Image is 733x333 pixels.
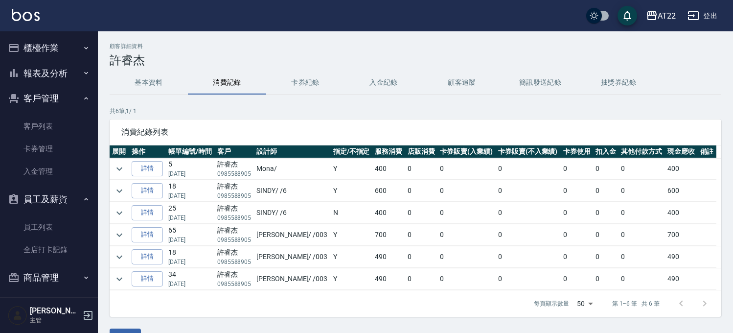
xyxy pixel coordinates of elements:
[168,169,212,178] p: [DATE]
[112,184,127,198] button: expand row
[166,202,215,224] td: 25
[593,268,618,290] td: 0
[112,162,127,176] button: expand row
[593,145,618,158] th: 扣入金
[665,268,697,290] td: 490
[593,202,618,224] td: 0
[217,236,252,244] p: 0985588905
[573,290,596,317] div: 50
[372,224,405,246] td: 700
[254,145,331,158] th: 設計師
[331,202,373,224] td: N
[618,145,665,158] th: 其他付款方式
[215,180,254,202] td: 許睿杰
[372,202,405,224] td: 400
[129,145,166,158] th: 操作
[166,246,215,268] td: 18
[684,7,721,25] button: 登出
[658,10,676,22] div: AT22
[4,290,94,316] button: 資料設定
[437,202,496,224] td: 0
[4,160,94,183] a: 入金管理
[168,280,212,288] p: [DATE]
[665,246,697,268] td: 490
[618,268,665,290] td: 0
[618,6,637,25] button: save
[166,145,215,158] th: 帳單編號/時間
[4,138,94,160] a: 卡券管理
[618,180,665,202] td: 0
[496,224,561,246] td: 0
[110,53,721,67] h3: 許睿杰
[168,236,212,244] p: [DATE]
[612,299,660,308] p: 第 1–6 筆 共 6 筆
[496,202,561,224] td: 0
[166,268,215,290] td: 34
[132,161,163,176] a: 詳情
[496,158,561,180] td: 0
[698,145,716,158] th: 備註
[168,214,212,222] p: [DATE]
[168,258,212,266] p: [DATE]
[331,158,373,180] td: Y
[561,145,593,158] th: 卡券使用
[665,145,697,158] th: 現金應收
[217,214,252,222] p: 0985588905
[110,71,188,95] button: 基本資料
[618,158,665,180] td: 0
[405,224,437,246] td: 0
[579,71,658,95] button: 抽獎券紀錄
[665,180,697,202] td: 600
[437,158,496,180] td: 0
[4,35,94,61] button: 櫃檯作業
[405,246,437,268] td: 0
[217,191,252,200] p: 0985588905
[188,71,266,95] button: 消費記錄
[561,246,593,268] td: 0
[110,43,721,49] h2: 顧客詳細資料
[496,180,561,202] td: 0
[215,268,254,290] td: 許睿杰
[254,268,331,290] td: [PERSON_NAME] / /003
[331,246,373,268] td: Y
[561,158,593,180] td: 0
[618,202,665,224] td: 0
[665,224,697,246] td: 700
[254,180,331,202] td: SINDY / /6
[215,145,254,158] th: 客戶
[254,224,331,246] td: [PERSON_NAME] / /003
[166,180,215,202] td: 18
[215,158,254,180] td: 許睿杰
[437,224,496,246] td: 0
[496,145,561,158] th: 卡券販賣(不入業績)
[112,206,127,220] button: expand row
[266,71,344,95] button: 卡券紀錄
[405,158,437,180] td: 0
[331,145,373,158] th: 指定/不指定
[593,224,618,246] td: 0
[405,202,437,224] td: 0
[112,250,127,264] button: expand row
[30,316,80,325] p: 主管
[331,268,373,290] td: Y
[344,71,423,95] button: 入金紀錄
[254,158,331,180] td: Mona /
[132,271,163,286] a: 詳情
[437,180,496,202] td: 0
[4,187,94,212] button: 員工及薪資
[593,158,618,180] td: 0
[112,272,127,286] button: expand row
[372,268,405,290] td: 490
[215,202,254,224] td: 許睿杰
[437,246,496,268] td: 0
[561,224,593,246] td: 0
[110,145,129,158] th: 展開
[593,180,618,202] td: 0
[217,258,252,266] p: 0985588905
[166,224,215,246] td: 65
[215,224,254,246] td: 許睿杰
[405,145,437,158] th: 店販消費
[534,299,569,308] p: 每頁顯示數量
[168,191,212,200] p: [DATE]
[112,228,127,242] button: expand row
